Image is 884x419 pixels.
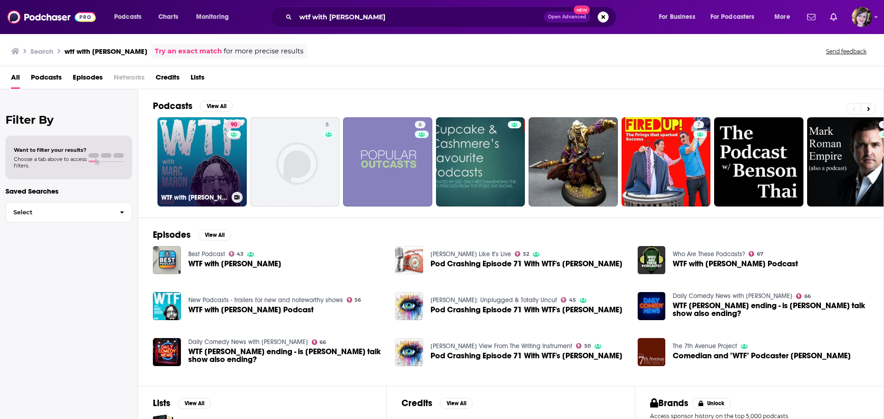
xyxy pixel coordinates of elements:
span: WTF with [PERSON_NAME] Podcast [188,306,314,314]
a: Try an exact match [155,46,222,57]
img: User Profile [852,7,872,27]
a: 50 [576,343,591,349]
span: WTF with [PERSON_NAME] [188,260,281,268]
a: Pod Crashing Episode 71 With WTF's Marc Maron [430,306,622,314]
span: For Podcasters [710,11,755,23]
span: Comedian and "WTF" Podcaster [PERSON_NAME] [673,352,851,360]
a: Pod Crashing Episode 71 With WTF's Marc Maron [430,352,622,360]
a: Arroe Collins: Unplugged & Totally Uncut [430,296,557,304]
a: ListsView All [153,397,211,409]
a: CreditsView All [401,397,473,409]
span: Want to filter your results? [14,147,87,153]
a: EpisodesView All [153,229,231,241]
a: 67 [749,251,763,257]
span: 67 [757,252,763,256]
a: Daily Comedy News with Johnny Mac [673,292,792,300]
button: Show profile menu [852,7,872,27]
span: More [774,11,790,23]
h2: Podcasts [153,100,192,112]
span: 5 [326,121,329,130]
a: Daily Comedy News with Johnny Mac [188,338,308,346]
img: WTF with Marc Maron Podcast [153,292,181,320]
span: 43 [237,252,244,256]
a: Best Podcast [188,250,225,258]
a: WTF with Marc Maron Podcast [673,260,798,268]
span: New [574,6,590,14]
a: WTF with Marc Maron [188,260,281,268]
a: Arroe Collins Like It's Live [430,250,511,258]
input: Search podcasts, credits, & more... [296,10,544,24]
h3: WTF with [PERSON_NAME] Podcast [161,194,228,201]
span: Choose a tab above to access filters. [14,156,87,169]
img: Podchaser - Follow, Share and Rate Podcasts [7,8,96,26]
a: 7 [622,117,711,207]
img: WTF Marc Maron ending - is John Mulaney's talk show also ending? [153,338,181,366]
span: Charts [158,11,178,23]
img: Pod Crashing Episode 71 With WTF's Marc Maron [395,292,423,320]
h3: wtf with [PERSON_NAME] [64,47,147,56]
a: 7 [693,121,704,128]
img: WTF with Marc Maron Podcast [638,246,666,274]
button: View All [440,398,473,409]
button: View All [198,230,231,241]
div: Search podcasts, credits, & more... [279,6,625,28]
button: open menu [768,10,802,24]
img: WTF with Marc Maron [153,246,181,274]
span: Select [6,209,112,215]
h2: Lists [153,397,170,409]
span: 52 [523,252,529,256]
a: Lists [191,70,204,89]
button: open menu [704,10,768,24]
span: Open Advanced [548,15,586,19]
button: open menu [652,10,707,24]
a: 90WTF with [PERSON_NAME] Podcast [157,117,247,207]
a: 56 [347,297,361,303]
a: 52 [515,251,529,257]
span: WTF [PERSON_NAME] ending - is [PERSON_NAME] talk show also ending? [188,348,384,363]
a: 6 [343,117,432,207]
span: 50 [584,344,591,348]
img: Pod Crashing Episode 71 With WTF's Marc Maron [395,246,423,274]
span: Monitoring [196,11,229,23]
img: WTF Marc Maron ending - is John Mulaney's talk show also ending? [638,292,666,320]
h2: Filter By [6,113,132,126]
span: Networks [114,70,145,89]
span: 7 [697,121,700,130]
span: Logged in as IAmMBlankenship [852,7,872,27]
a: 43 [229,251,244,257]
span: WTF [PERSON_NAME] ending - is [PERSON_NAME] talk show also ending? [673,302,869,317]
a: 45 [561,297,576,303]
a: Who Are These Podcasts? [673,250,745,258]
span: for more precise results [224,46,303,57]
button: Unlock [692,398,731,409]
a: WTF Marc Maron ending - is John Mulaney's talk show also ending? [673,302,869,317]
a: 5 [250,117,340,207]
span: 45 [569,298,576,302]
button: Open AdvancedNew [544,11,590,23]
span: 6 [419,121,422,130]
img: Comedian and "WTF" Podcaster Marc Maron [638,338,666,366]
span: Podcasts [31,70,62,89]
button: Select [6,202,132,223]
button: View All [178,398,211,409]
span: Podcasts [114,11,141,23]
a: 90 [227,121,241,128]
button: Send feedback [823,47,869,55]
a: Episodes [73,70,103,89]
a: Charts [152,10,184,24]
a: All [11,70,20,89]
h3: Search [30,47,53,56]
img: Pod Crashing Episode 71 With WTF's Marc Maron [395,338,423,366]
a: 6 [415,121,425,128]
